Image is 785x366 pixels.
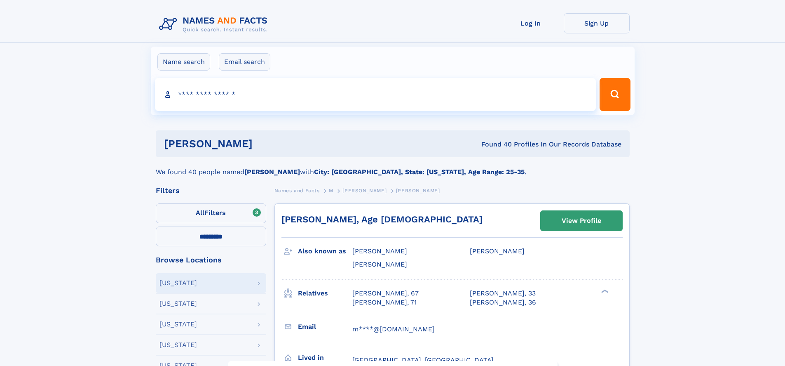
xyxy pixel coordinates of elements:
span: [PERSON_NAME] [352,247,407,255]
a: [PERSON_NAME], 33 [470,289,536,298]
h3: Relatives [298,286,352,300]
span: [PERSON_NAME] [352,260,407,268]
a: Log In [498,13,564,33]
a: M [329,185,333,196]
a: Sign Up [564,13,630,33]
label: Email search [219,53,270,71]
img: Logo Names and Facts [156,13,274,35]
div: We found 40 people named with . [156,157,630,177]
div: [US_STATE] [159,342,197,348]
span: [PERSON_NAME] [396,188,440,194]
div: View Profile [562,211,601,230]
div: ❯ [599,288,609,294]
b: [PERSON_NAME] [244,168,300,176]
span: [GEOGRAPHIC_DATA], [GEOGRAPHIC_DATA] [352,356,494,364]
a: Names and Facts [274,185,320,196]
h3: Lived in [298,351,352,365]
div: Filters [156,187,266,194]
label: Filters [156,203,266,223]
button: Search Button [600,78,630,111]
span: All [196,209,204,217]
div: [US_STATE] [159,321,197,328]
div: [US_STATE] [159,300,197,307]
div: [US_STATE] [159,280,197,286]
div: Found 40 Profiles In Our Records Database [367,140,621,149]
h1: [PERSON_NAME] [164,139,367,149]
span: [PERSON_NAME] [470,247,525,255]
h3: Email [298,320,352,334]
a: [PERSON_NAME], 67 [352,289,419,298]
input: search input [155,78,596,111]
label: Name search [157,53,210,71]
a: [PERSON_NAME], 71 [352,298,417,307]
span: M [329,188,333,194]
a: View Profile [541,211,622,231]
a: [PERSON_NAME], Age [DEMOGRAPHIC_DATA] [281,214,483,224]
div: Browse Locations [156,256,266,264]
a: [PERSON_NAME] [342,185,387,196]
a: [PERSON_NAME], 36 [470,298,536,307]
span: [PERSON_NAME] [342,188,387,194]
b: City: [GEOGRAPHIC_DATA], State: [US_STATE], Age Range: 25-35 [314,168,525,176]
h3: Also known as [298,244,352,258]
